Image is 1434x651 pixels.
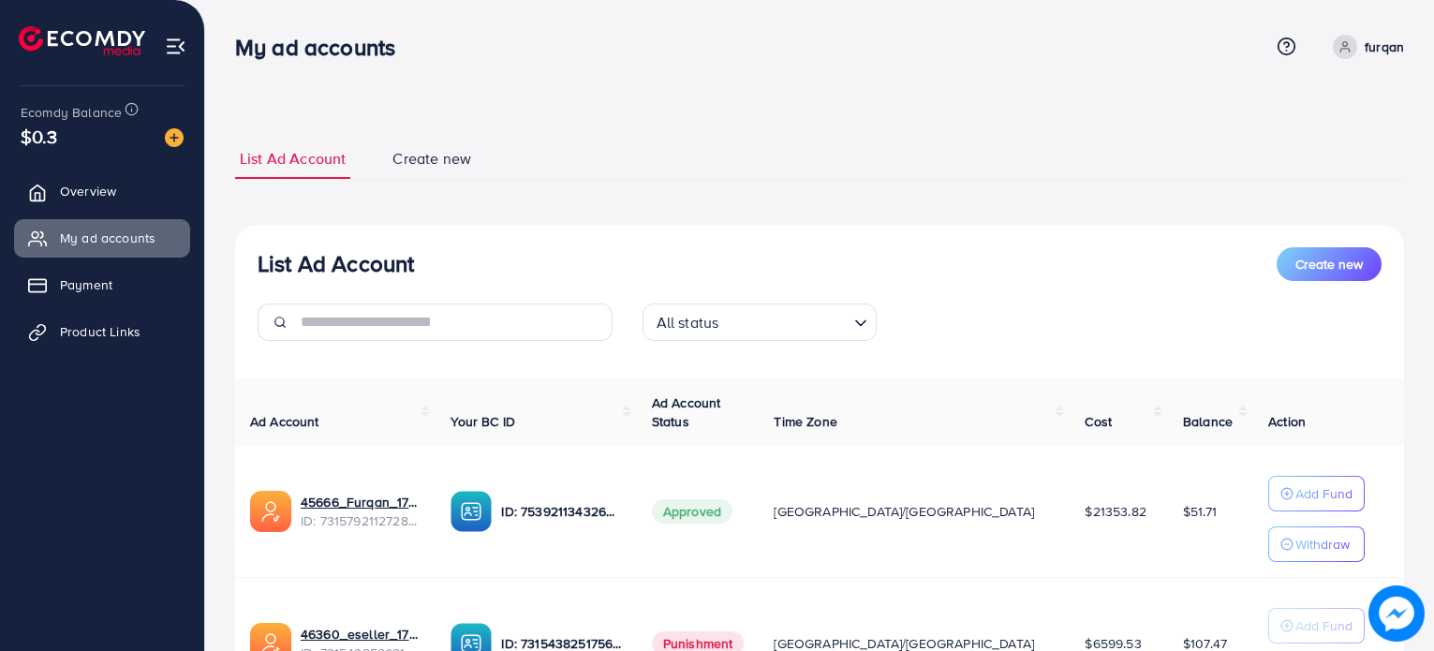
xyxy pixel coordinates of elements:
[652,393,721,431] span: Ad Account Status
[60,275,112,294] span: Payment
[14,313,190,350] a: Product Links
[1325,35,1404,59] a: furqan
[1268,526,1365,562] button: Withdraw
[451,412,515,431] span: Your BC ID
[1365,36,1404,58] p: furqan
[21,103,122,122] span: Ecomdy Balance
[165,36,186,57] img: menu
[1268,412,1306,431] span: Action
[1268,608,1365,644] button: Add Fund
[774,502,1034,521] span: [GEOGRAPHIC_DATA]/[GEOGRAPHIC_DATA]
[250,491,291,532] img: ic-ads-acc.e4c84228.svg
[643,303,877,341] div: Search for option
[653,309,723,336] span: All status
[501,500,621,523] p: ID: 7539211343262662674
[724,305,846,336] input: Search for option
[14,219,190,257] a: My ad accounts
[301,493,421,511] a: 45666_Furqan_1703340596636
[1277,247,1382,281] button: Create new
[301,493,421,531] div: <span class='underline'>45666_Furqan_1703340596636</span></br>7315792112728145922
[652,499,732,524] span: Approved
[1295,255,1363,274] span: Create new
[165,128,184,147] img: image
[60,182,116,200] span: Overview
[14,172,190,210] a: Overview
[1295,482,1353,505] p: Add Fund
[301,625,421,644] a: 46360_eseller_1703258274141
[258,250,414,277] h3: List Ad Account
[1295,533,1350,555] p: Withdraw
[1369,586,1425,642] img: image
[1183,412,1233,431] span: Balance
[19,26,145,55] img: logo
[1268,476,1365,511] button: Add Fund
[451,491,492,532] img: ic-ba-acc.ded83a64.svg
[240,148,346,170] span: List Ad Account
[1085,502,1146,521] span: $21353.82
[774,412,836,431] span: Time Zone
[60,322,140,341] span: Product Links
[60,229,155,247] span: My ad accounts
[21,123,58,150] span: $0.3
[1183,502,1217,521] span: $51.71
[14,266,190,303] a: Payment
[1085,412,1112,431] span: Cost
[392,148,471,170] span: Create new
[1295,614,1353,637] p: Add Fund
[301,511,421,530] span: ID: 7315792112728145922
[250,412,319,431] span: Ad Account
[235,34,410,61] h3: My ad accounts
